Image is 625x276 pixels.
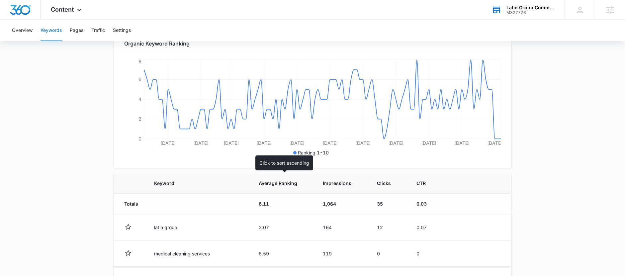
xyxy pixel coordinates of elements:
[193,140,209,146] tspan: [DATE]
[17,17,73,23] div: Domain: [DOMAIN_NAME]
[18,39,23,44] img: tab_domain_overview_orange.svg
[369,214,408,240] td: 12
[223,140,239,146] tspan: [DATE]
[506,5,555,10] div: account name
[315,194,369,214] td: 1,064
[289,140,305,146] tspan: [DATE]
[322,140,338,146] tspan: [DATE]
[11,17,16,23] img: website_grey.svg
[369,194,408,214] td: 35
[91,20,105,41] button: Traffic
[298,150,329,155] span: Ranking 1-10
[416,180,426,187] span: CTR
[454,140,470,146] tspan: [DATE]
[11,11,16,16] img: logo_orange.svg
[315,240,369,267] td: 119
[251,214,315,240] td: 3.07
[113,20,131,41] button: Settings
[138,76,141,82] tspan: 6
[146,240,251,267] td: medical cleaning services
[138,58,141,64] tspan: 8
[408,240,443,267] td: 0
[73,39,112,44] div: Keywords by Traffic
[41,20,62,41] button: Keywords
[25,39,59,44] div: Domain Overview
[315,214,369,240] td: 164
[256,140,272,146] tspan: [DATE]
[160,140,176,146] tspan: [DATE]
[114,194,146,214] td: Totals
[66,39,71,44] img: tab_keywords_by_traffic_grey.svg
[388,140,403,146] tspan: [DATE]
[154,180,233,187] span: Keyword
[255,155,313,170] div: Click to sort ascending
[12,20,33,41] button: Overview
[487,140,502,146] tspan: [DATE]
[138,136,141,141] tspan: 0
[369,240,408,267] td: 0
[323,180,351,187] span: Impressions
[421,140,436,146] tspan: [DATE]
[138,96,141,102] tspan: 4
[259,180,297,187] span: Average Ranking
[506,10,555,15] div: account id
[251,240,315,267] td: 8.59
[408,214,443,240] td: 0.07
[146,214,251,240] td: latin group
[138,116,141,122] tspan: 2
[51,6,74,13] span: Content
[251,194,315,214] td: 6.11
[355,140,371,146] tspan: [DATE]
[19,11,33,16] div: v 4.0.25
[377,180,391,187] span: Clicks
[70,20,83,41] button: Pages
[408,194,443,214] td: 0.03
[124,40,501,47] h2: Organic Keyword Ranking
